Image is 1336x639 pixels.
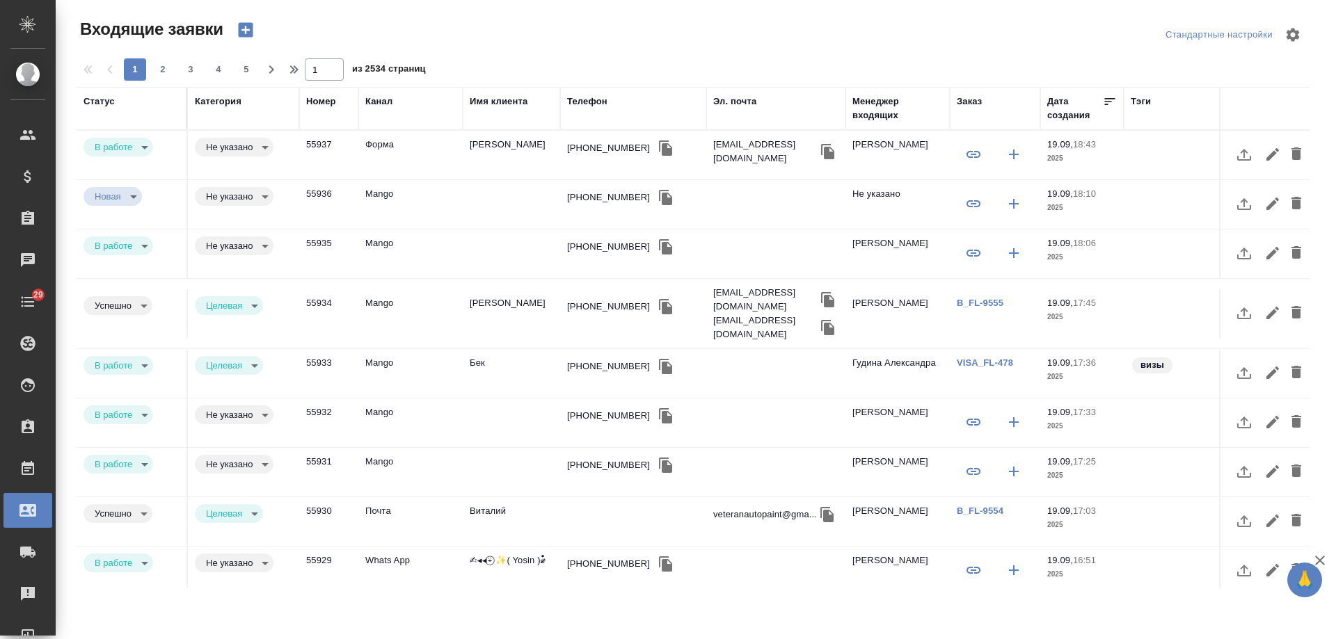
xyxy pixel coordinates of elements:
button: Скопировать [818,141,838,162]
p: 16:51 [1073,555,1096,565]
button: Удалить [1285,296,1308,330]
button: Редактировать [1261,356,1285,389]
button: В работе [90,240,136,252]
button: Скопировать [655,296,676,317]
span: Входящие заявки [77,18,223,40]
button: Скопировать [655,553,676,574]
button: Скопировать [655,138,676,159]
div: Заказ [957,95,982,108]
div: В работе [195,405,273,424]
div: В работе [83,296,152,315]
td: Виталий [463,497,560,546]
p: [EMAIL_ADDRESS][DOMAIN_NAME] [713,286,818,314]
button: Загрузить файл [1227,138,1261,171]
button: Целевая [202,359,246,371]
p: 2025 [1047,419,1117,433]
button: Привязать к существующему заказу [957,455,990,488]
td: Почта [358,497,463,546]
button: Создать заказ [997,187,1031,220]
button: Скопировать [655,455,676,476]
p: 18:43 [1073,139,1096,149]
p: 18:06 [1073,238,1096,248]
button: В работе [90,141,136,153]
button: Не указано [202,458,257,470]
td: 55937 [299,131,358,179]
button: Привязать к существующему заказу [957,236,990,270]
button: Загрузить файл [1227,356,1261,389]
td: [PERSON_NAME] [463,131,560,179]
div: [PHONE_NUMBER] [567,191,650,204]
div: В работе [195,296,263,315]
td: [PERSON_NAME] [463,289,560,338]
div: split button [1162,24,1276,46]
td: [PERSON_NAME] [845,131,950,179]
span: из 2534 страниц [352,60,426,81]
td: 55931 [299,448,358,496]
p: 17:25 [1073,456,1096,467]
p: 19.09, [1047,407,1073,417]
td: [PERSON_NAME] [845,289,950,338]
div: В работе [195,455,273,474]
button: Удалить [1285,138,1308,171]
button: 4 [207,58,230,81]
div: [PHONE_NUMBER] [567,409,650,423]
button: Новая [90,191,125,202]
div: В работе [195,504,263,523]
button: Привязать к существующему заказу [957,138,990,171]
button: Редактировать [1261,504,1285,537]
button: Редактировать [1261,455,1285,488]
p: 17:33 [1073,407,1096,417]
span: Настроить таблицу [1276,18,1310,51]
td: Не указано [845,180,950,229]
p: 2025 [1047,518,1117,532]
td: Mango [358,349,463,398]
button: Скопировать [655,187,676,208]
div: Статус [83,95,115,108]
span: 5 [235,63,257,76]
td: Whats App [358,547,463,595]
td: 55930 [299,497,358,546]
div: [PHONE_NUMBER] [567,300,650,314]
div: [PHONE_NUMBER] [567,557,650,571]
button: Создать заказ [997,138,1031,171]
span: 3 [180,63,202,76]
button: Редактировать [1261,187,1285,220]
div: В работе [83,356,153,375]
button: 2 [152,58,174,81]
td: Mango [358,398,463,447]
span: 29 [25,288,51,302]
button: Редактировать [1261,405,1285,439]
div: [PHONE_NUMBER] [567,141,650,155]
td: 55935 [299,229,358,278]
div: В работе [195,187,273,206]
button: Не указано [202,240,257,252]
td: [PERSON_NAME] [845,448,950,496]
p: 2025 [1047,469,1117,483]
div: В работе [83,138,153,156]
span: 🙏 [1293,565,1317,594]
button: Удалить [1285,553,1308,587]
button: 🙏 [1287,563,1322,597]
a: 29 [3,284,52,319]
button: Создать [229,18,262,42]
p: 2025 [1047,310,1117,324]
button: 5 [235,58,257,81]
div: [PHONE_NUMBER] [567,240,650,254]
div: [PHONE_NUMBER] [567,359,650,373]
div: В работе [195,236,273,255]
div: В работе [83,187,142,206]
p: 19.09, [1047,238,1073,248]
div: В работе [83,504,152,523]
div: В работе [83,405,153,424]
p: [EMAIL_ADDRESS][DOMAIN_NAME] [713,138,818,165]
p: 19.09, [1047,357,1073,368]
div: В работе [195,553,273,572]
button: Загрузить файл [1227,553,1261,587]
button: Успешно [90,300,136,312]
div: В работе [195,138,273,156]
p: 19.09, [1047,505,1073,516]
div: В работе [83,455,153,474]
td: Mango [358,448,463,496]
td: 55932 [299,398,358,447]
td: Mango [358,289,463,338]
